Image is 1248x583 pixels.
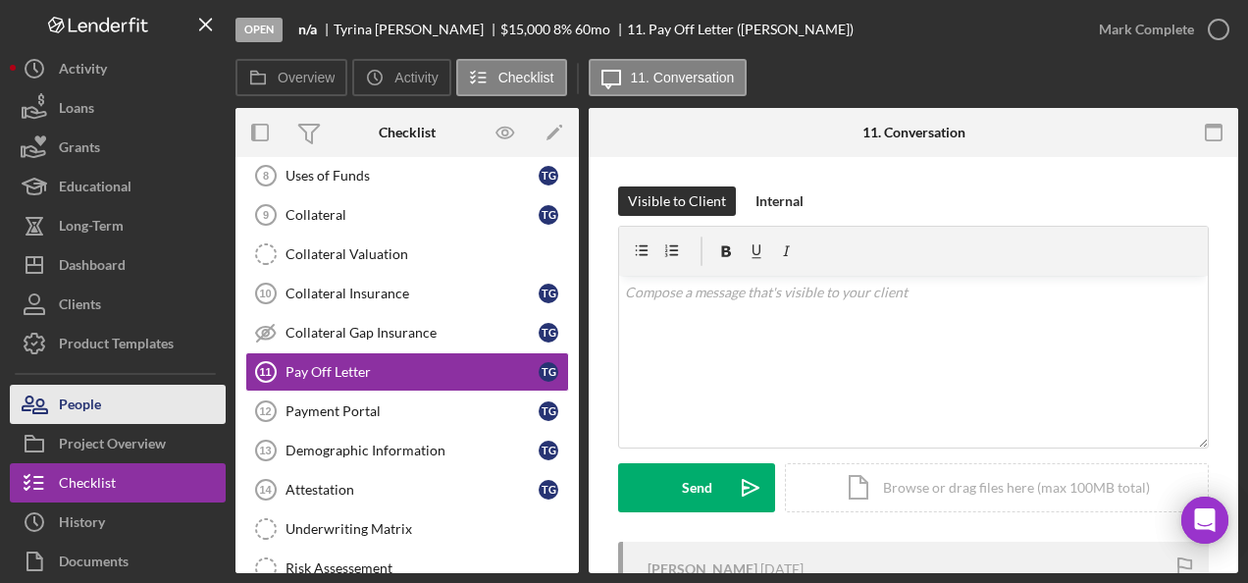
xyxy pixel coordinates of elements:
label: Checklist [498,70,554,85]
button: Grants [10,128,226,167]
div: History [59,503,105,547]
div: Loans [59,88,94,132]
button: Product Templates [10,324,226,363]
button: Activity [10,49,226,88]
div: 11. Conversation [862,125,965,140]
button: Educational [10,167,226,206]
a: 10Collateral InsuranceTG [245,274,569,313]
a: Collateral Gap InsuranceTG [245,313,569,352]
tspan: 8 [263,170,269,182]
button: People [10,385,226,424]
div: Clients [59,285,101,329]
div: T G [539,441,558,460]
div: Open [235,18,283,42]
div: Mark Complete [1099,10,1194,49]
div: Payment Portal [286,403,539,419]
div: T G [539,205,558,225]
label: 11. Conversation [631,70,735,85]
div: T G [539,480,558,500]
div: Tyrina [PERSON_NAME] [334,22,500,37]
a: Collateral Valuation [245,235,569,274]
tspan: 13 [259,445,271,456]
tspan: 14 [259,484,272,496]
div: Grants [59,128,100,172]
div: Checklist [379,125,436,140]
div: T G [539,323,558,343]
div: T G [539,362,558,382]
div: Send [682,463,712,512]
a: 11Pay Off LetterTG [245,352,569,392]
a: 8Uses of FundsTG [245,156,569,195]
div: Collateral Insurance [286,286,539,301]
div: Collateral Gap Insurance [286,325,539,341]
button: Project Overview [10,424,226,463]
button: Mark Complete [1079,10,1238,49]
div: 8 % [553,22,572,37]
button: Clients [10,285,226,324]
button: Activity [352,59,450,96]
button: Overview [235,59,347,96]
div: Underwriting Matrix [286,521,568,537]
button: 11. Conversation [589,59,748,96]
div: Checklist [59,463,116,507]
a: Underwriting Matrix [245,509,569,549]
div: T G [539,401,558,421]
div: Internal [755,186,804,216]
button: Send [618,463,775,512]
div: Uses of Funds [286,168,539,184]
div: 11. Pay Off Letter ([PERSON_NAME]) [627,22,854,37]
a: 13Demographic InformationTG [245,431,569,470]
time: 2025-10-03 14:57 [760,561,804,577]
button: Dashboard [10,245,226,285]
div: People [59,385,101,429]
div: Collateral Valuation [286,246,568,262]
button: Checklist [456,59,567,96]
div: Product Templates [59,324,174,368]
div: Pay Off Letter [286,364,539,380]
a: 9CollateralTG [245,195,569,235]
span: $15,000 [500,21,550,37]
div: Open Intercom Messenger [1181,497,1228,544]
button: Loans [10,88,226,128]
button: History [10,503,226,542]
tspan: 9 [263,209,269,221]
div: [PERSON_NAME] [648,561,757,577]
div: Demographic Information [286,443,539,458]
div: Risk Assessement [286,560,568,576]
div: Project Overview [59,424,166,468]
tspan: 12 [259,405,271,417]
a: 14AttestationTG [245,470,569,509]
div: 60 mo [575,22,610,37]
button: Visible to Client [618,186,736,216]
button: Internal [746,186,813,216]
a: 12Payment PortalTG [245,392,569,431]
tspan: 10 [259,288,271,299]
tspan: 11 [259,366,271,378]
button: Documents [10,542,226,581]
div: T G [539,166,558,185]
label: Overview [278,70,335,85]
div: Long-Term [59,206,124,250]
div: Attestation [286,482,539,498]
label: Activity [394,70,438,85]
div: Activity [59,49,107,93]
div: Dashboard [59,245,126,290]
a: Long-Term [10,206,226,245]
div: Collateral [286,207,539,223]
button: Checklist [10,463,226,503]
div: T G [539,284,558,303]
div: Educational [59,167,131,211]
b: n/a [298,22,317,37]
div: Visible to Client [628,186,726,216]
